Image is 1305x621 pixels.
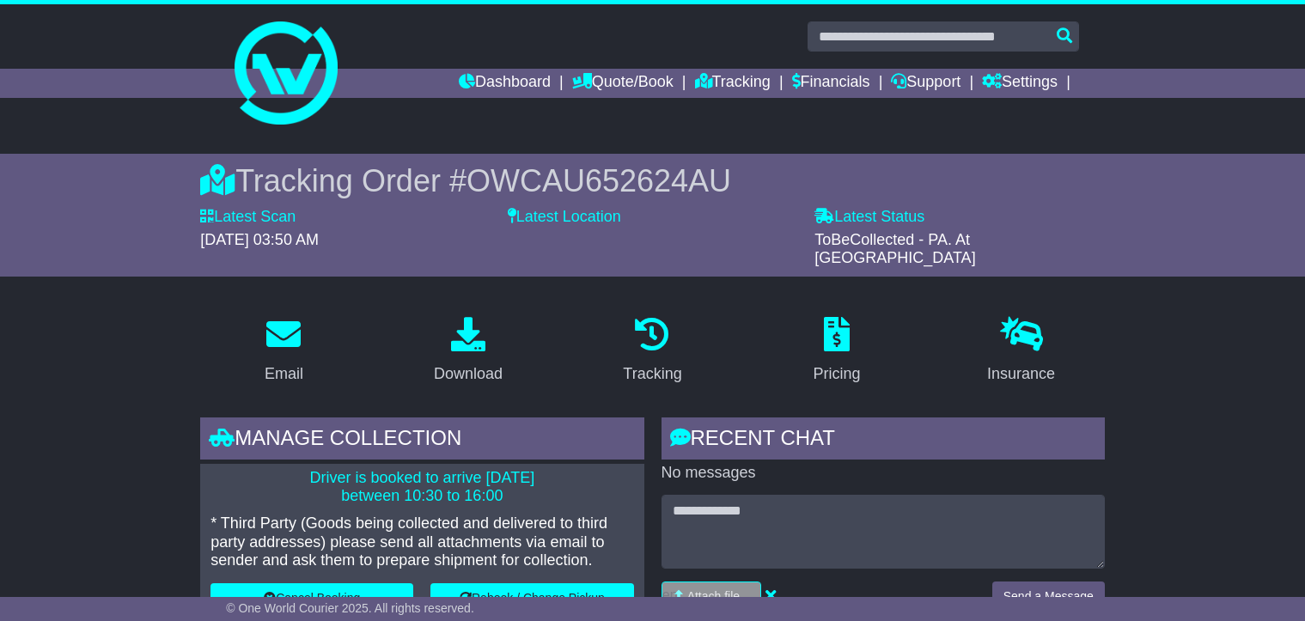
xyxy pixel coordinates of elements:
div: Insurance [987,362,1055,386]
div: Tracking Order # [200,162,1105,199]
button: Cancel Booking [210,583,413,613]
span: ToBeCollected - PA. At [GEOGRAPHIC_DATA] [814,231,975,267]
span: OWCAU652624AU [467,163,731,198]
p: Driver is booked to arrive [DATE] between 10:30 to 16:00 [210,469,633,506]
label: Latest Location [508,208,621,227]
a: Tracking [612,311,692,392]
p: No messages [662,464,1105,483]
label: Latest Status [814,208,924,227]
div: RECENT CHAT [662,417,1105,464]
div: Email [265,362,303,386]
a: Pricing [802,311,872,392]
p: * Third Party (Goods being collected and delivered to third party addresses) please send all atta... [210,514,633,570]
a: Financials [792,69,870,98]
a: Support [891,69,960,98]
a: Tracking [695,69,771,98]
span: © One World Courier 2025. All rights reserved. [226,601,474,615]
a: Quote/Book [572,69,674,98]
a: Settings [982,69,1058,98]
button: Send a Message [992,581,1105,612]
label: Latest Scan [200,208,296,227]
button: Rebook / Change Pickup [430,583,633,613]
a: Dashboard [459,69,551,98]
div: Tracking [623,362,681,386]
div: Manage collection [200,417,643,464]
a: Insurance [976,311,1066,392]
a: Download [423,311,514,392]
a: Email [253,311,314,392]
div: Download [434,362,503,386]
span: [DATE] 03:50 AM [200,231,319,248]
div: Pricing [814,362,861,386]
